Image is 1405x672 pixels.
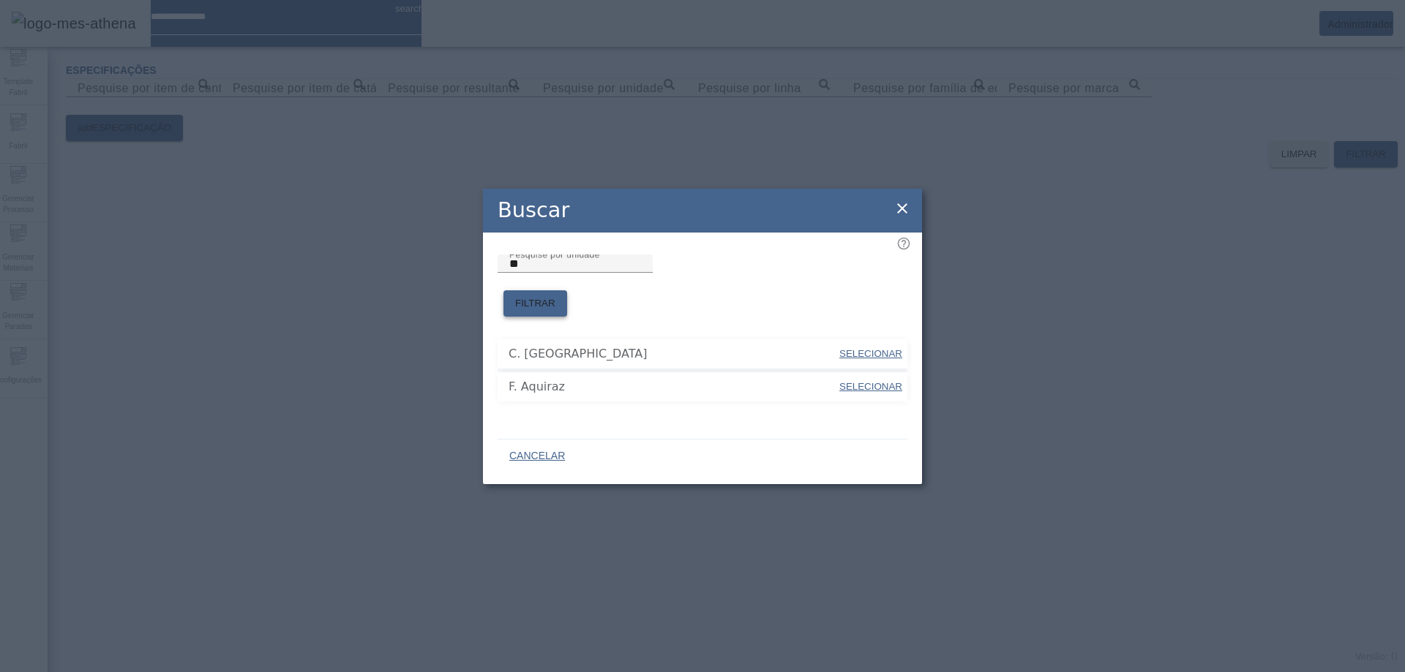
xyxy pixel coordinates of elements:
span: SELECIONAR [839,381,902,392]
span: CANCELAR [509,449,565,464]
button: SELECIONAR [838,341,904,367]
button: CANCELAR [498,443,577,469]
span: C. [GEOGRAPHIC_DATA] [509,345,838,363]
span: FILTRAR [515,296,555,311]
span: F. Aquiraz [509,378,838,396]
button: SELECIONAR [838,374,904,400]
h2: Buscar [498,195,569,226]
mat-label: Pesquise por unidade [509,249,600,259]
span: SELECIONAR [839,348,902,359]
button: FILTRAR [503,290,567,317]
